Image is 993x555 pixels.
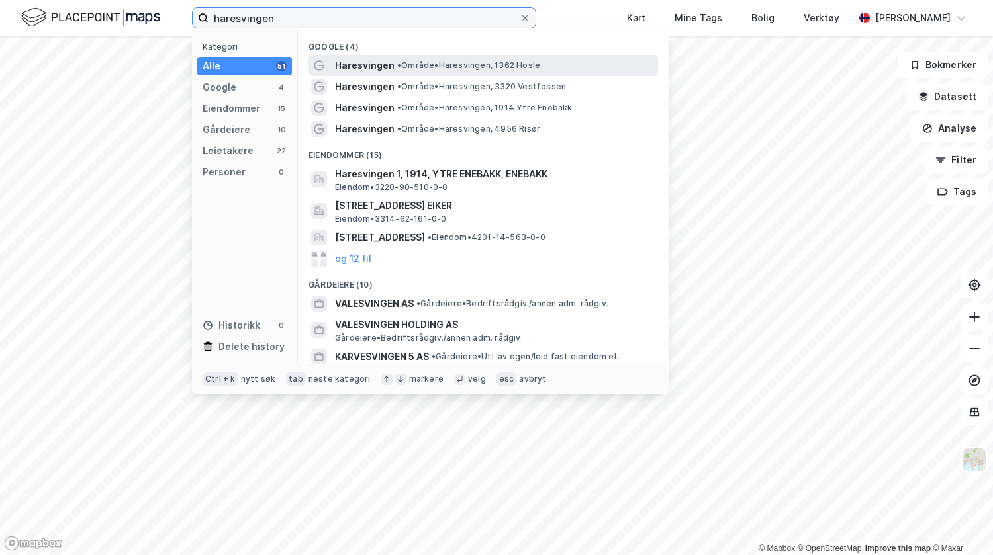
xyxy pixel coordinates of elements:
[21,6,160,29] img: logo.f888ab2527a4732fd821a326f86c7f29.svg
[335,198,653,214] span: [STREET_ADDRESS] EIKER
[4,536,62,551] a: Mapbox homepage
[203,372,238,386] div: Ctrl + k
[751,10,775,26] div: Bolig
[759,544,795,553] a: Mapbox
[397,103,573,113] span: Område • Haresvingen, 1914 Ytre Enebakk
[468,374,486,384] div: velg
[927,491,993,555] iframe: Chat Widget
[911,115,988,142] button: Analyse
[397,81,566,92] span: Område • Haresvingen, 3320 Vestfossen
[397,103,401,112] span: •
[203,143,254,159] div: Leietakere
[335,79,395,95] span: Haresvingen
[335,230,425,245] span: [STREET_ADDRESS]
[865,544,931,553] a: Improve this map
[432,351,436,361] span: •
[804,10,839,26] div: Verktøy
[298,269,669,293] div: Gårdeiere (10)
[276,167,287,177] div: 0
[276,103,287,114] div: 15
[203,318,260,333] div: Historikk
[898,52,988,78] button: Bokmerker
[335,100,395,116] span: Haresvingen
[241,374,276,384] div: nytt søk
[335,251,371,267] button: og 12 til
[335,58,395,73] span: Haresvingen
[397,124,540,134] span: Område • Haresvingen, 4956 Risør
[203,79,236,95] div: Google
[416,298,608,309] span: Gårdeiere • Bedriftsrådgiv./annen adm. rådgiv.
[428,232,545,243] span: Eiendom • 4201-14-563-0-0
[496,372,517,386] div: esc
[428,232,432,242] span: •
[276,146,287,156] div: 22
[298,31,669,55] div: Google (4)
[276,61,287,71] div: 51
[203,58,220,74] div: Alle
[335,166,653,182] span: Haresvingen 1, 1914, YTRE ENEBAKK, ENEBAKK
[416,298,420,308] span: •
[203,164,246,180] div: Personer
[335,182,448,192] span: Eiendom • 3220-90-510-0-0
[335,121,395,137] span: Haresvingen
[397,60,540,71] span: Område • Haresvingen, 1362 Hosle
[286,372,306,386] div: tab
[298,140,669,163] div: Eiendommer (15)
[203,42,292,52] div: Kategori
[335,296,414,312] span: VALESVINGEN AS
[926,179,988,205] button: Tags
[203,101,260,116] div: Eiendommer
[209,8,520,28] input: Søk på adresse, matrikkel, gårdeiere, leietakere eller personer
[432,351,618,362] span: Gårdeiere • Utl. av egen/leid fast eiendom el.
[627,10,645,26] div: Kart
[276,320,287,331] div: 0
[519,374,546,384] div: avbryt
[308,374,371,384] div: neste kategori
[397,81,401,91] span: •
[335,317,653,333] span: VALESVINGEN HOLDING AS
[875,10,951,26] div: [PERSON_NAME]
[675,10,722,26] div: Mine Tags
[276,82,287,93] div: 4
[907,83,988,110] button: Datasett
[924,147,988,173] button: Filter
[397,60,401,70] span: •
[335,214,447,224] span: Eiendom • 3314-62-161-0-0
[218,339,285,355] div: Delete history
[798,544,862,553] a: OpenStreetMap
[335,349,429,364] span: KARVESVINGEN 5 AS
[409,374,444,384] div: markere
[962,447,987,472] img: Z
[335,333,523,343] span: Gårdeiere • Bedriftsrådgiv./annen adm. rådgiv.
[276,124,287,135] div: 10
[397,124,401,134] span: •
[203,122,250,138] div: Gårdeiere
